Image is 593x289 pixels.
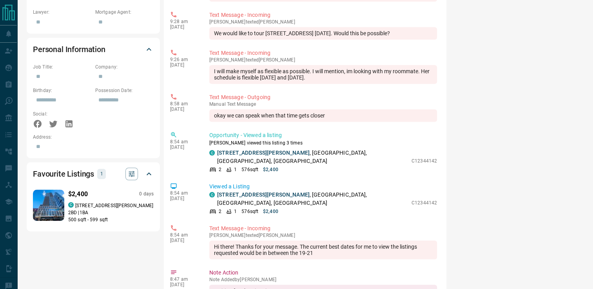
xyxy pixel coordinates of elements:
[412,157,437,164] p: C12344142
[234,166,237,173] p: 1
[209,139,437,146] p: [PERSON_NAME] viewed this listing 3 times
[170,101,198,107] p: 8:58 am
[170,19,198,24] p: 9:28 am
[33,40,154,59] div: Personal Information
[170,144,198,150] p: [DATE]
[170,232,198,238] p: 8:54 am
[209,109,437,122] div: okay we can speak when that time gets closer
[95,87,154,94] p: Possession Date:
[170,238,198,243] p: [DATE]
[68,209,154,216] p: 2 BD | 1 BA
[68,216,154,223] p: 500 sqft - 599 sqft
[33,43,105,56] h2: Personal Information
[209,93,437,101] p: Text Message - Outgoing
[33,168,94,180] h2: Favourite Listings
[33,87,91,94] p: Birthday:
[95,9,154,16] p: Mortgage Agent:
[170,24,198,30] p: [DATE]
[209,182,437,191] p: Viewed a Listing
[68,202,74,208] div: condos.ca
[217,191,408,207] p: , [GEOGRAPHIC_DATA], [GEOGRAPHIC_DATA], [GEOGRAPHIC_DATA]
[75,202,153,209] p: [STREET_ADDRESS][PERSON_NAME]
[33,164,154,183] div: Favourite Listings1
[241,208,258,215] p: 576 sqft
[209,57,437,63] p: [PERSON_NAME] texted [PERSON_NAME]
[25,190,73,221] img: Favourited listing
[217,150,310,156] a: [STREET_ADDRESS][PERSON_NAME]
[263,208,278,215] p: $2,400
[33,188,154,223] a: Favourited listing$2,4000 dayscondos.ca[STREET_ADDRESS][PERSON_NAME]2BD |1BA500 sqft - 599 sqft
[170,190,198,196] p: 8:54 am
[219,166,221,173] p: 2
[209,150,215,155] div: condos.ca
[209,233,437,238] p: [PERSON_NAME] texted [PERSON_NAME]
[209,192,215,197] div: condos.ca
[209,11,437,19] p: Text Message - Incoming
[68,190,88,199] p: $2,400
[170,139,198,144] p: 8:54 am
[209,131,437,139] p: Opportunity - Viewed a listing
[209,19,437,25] p: [PERSON_NAME] texted [PERSON_NAME]
[209,101,437,107] p: Text Message
[209,277,437,282] p: Note Added by [PERSON_NAME]
[209,269,437,277] p: Note Action
[219,208,221,215] p: 2
[33,9,91,16] p: Lawyer:
[170,282,198,287] p: [DATE]
[209,101,226,107] span: manual
[100,170,103,178] p: 1
[33,134,154,141] p: Address:
[217,149,408,165] p: , [GEOGRAPHIC_DATA], [GEOGRAPHIC_DATA], [GEOGRAPHIC_DATA]
[209,240,437,259] div: Hi there! Thanks for your message. The current best dates for me to view the listings requested w...
[209,224,437,233] p: Text Message - Incoming
[139,191,154,197] p: 0 days
[209,27,437,40] div: We would like to tour [STREET_ADDRESS] [DATE]. Would this be possible?
[170,62,198,68] p: [DATE]
[209,49,437,57] p: Text Message - Incoming
[170,107,198,112] p: [DATE]
[217,191,310,198] a: [STREET_ADDRESS][PERSON_NAME]
[412,199,437,206] p: C12344142
[170,276,198,282] p: 8:47 am
[234,208,237,215] p: 1
[33,110,91,117] p: Social:
[170,57,198,62] p: 9:26 am
[33,63,91,70] p: Job Title:
[170,196,198,201] p: [DATE]
[209,65,437,84] div: I will make myself as flexible as possible. I will mention, im looking with my roommate. Her sche...
[241,166,258,173] p: 576 sqft
[95,63,154,70] p: Company:
[263,166,278,173] p: $2,400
